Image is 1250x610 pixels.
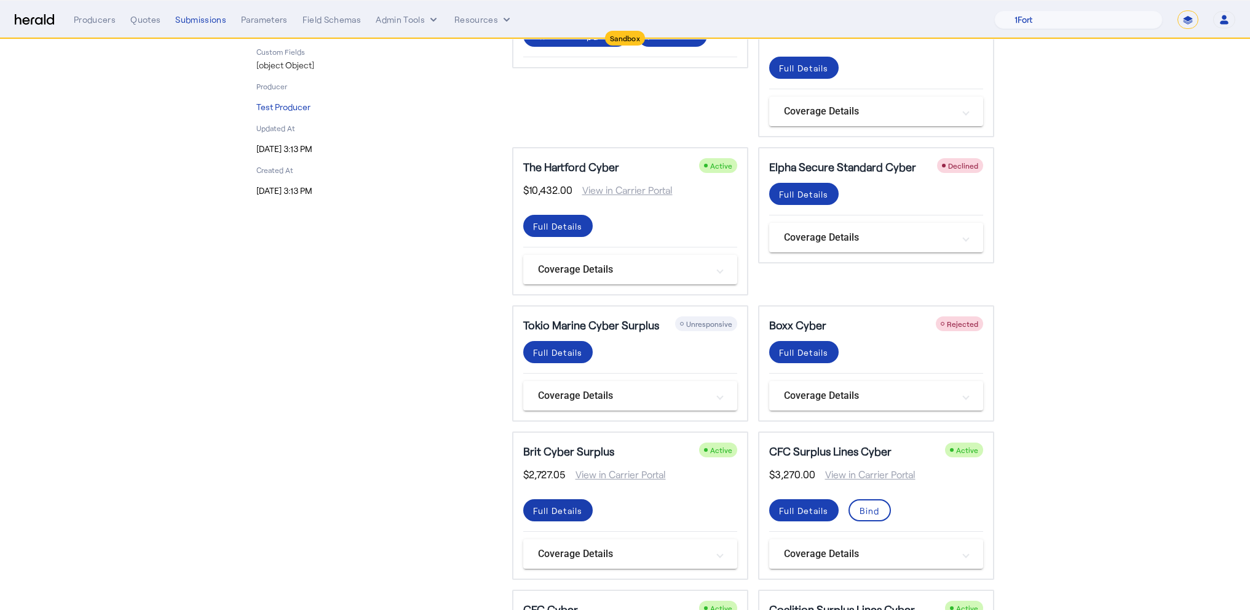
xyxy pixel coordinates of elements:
mat-expansion-panel-header: Coverage Details [769,97,983,126]
div: Bind [860,504,880,517]
div: Full Details [779,62,829,74]
button: Full Details [638,25,707,47]
p: Test Producer [256,101,497,113]
span: View in Carrier Portal [566,467,666,482]
div: Quotes [130,14,160,26]
h5: Tokio Marine Cyber Surplus [523,316,659,334]
button: Check for Updates [523,25,628,47]
span: View in Carrier Portal [815,467,916,482]
mat-panel-title: Coverage Details [784,388,954,403]
span: $3,270.00 [769,467,815,482]
button: Full Details [769,57,839,79]
h5: Brit Cyber Surplus [523,443,614,460]
img: Herald Logo [15,14,54,26]
mat-panel-title: Coverage Details [784,230,954,245]
h5: Boxx Cyber [769,316,826,334]
div: Sandbox [605,31,645,46]
button: Full Details [523,341,593,363]
div: Full Details [779,504,829,517]
button: Full Details [769,499,839,521]
div: Full Details [533,346,583,359]
p: [object Object] [256,59,497,71]
div: Full Details [779,346,829,359]
span: $10,432.00 [523,183,572,198]
button: Resources dropdown menu [454,14,513,26]
p: Custom Fields [256,47,497,57]
p: [DATE] 3:13 PM [256,185,497,197]
span: Active [956,446,978,454]
mat-expansion-panel-header: Coverage Details [523,539,737,569]
mat-panel-title: Coverage Details [784,547,954,561]
p: [DATE] 3:13 PM [256,143,497,155]
div: Submissions [175,14,226,26]
button: Bind [848,499,891,521]
mat-panel-title: Coverage Details [784,104,954,119]
mat-expansion-panel-header: Coverage Details [769,381,983,411]
div: Producers [74,14,116,26]
span: Active [710,446,732,454]
span: Unresponsive [686,319,732,328]
p: Updated At [256,123,497,133]
h5: The Hartford Cyber [523,158,619,175]
h5: Elpha Secure Standard Cyber [769,158,916,175]
mat-panel-title: Coverage Details [538,388,708,403]
mat-expansion-panel-header: Coverage Details [769,223,983,252]
button: internal dropdown menu [376,14,440,26]
span: Rejected [947,319,978,328]
div: Parameters [241,14,288,26]
mat-expansion-panel-header: Coverage Details [523,255,737,284]
mat-expansion-panel-header: Coverage Details [523,381,737,411]
span: View in Carrier Portal [572,183,673,198]
button: Full Details [769,341,839,363]
mat-panel-title: Coverage Details [538,262,708,277]
h5: CFC Surplus Lines Cyber [769,443,892,460]
span: $2,727.05 [523,467,566,482]
mat-expansion-panel-header: Coverage Details [769,539,983,569]
div: Full Details [533,220,583,233]
span: Declined [948,161,978,170]
div: Field Schemas [303,14,362,26]
div: Full Details [533,504,583,517]
button: Full Details [523,215,593,237]
button: Full Details [523,499,593,521]
div: Full Details [779,188,829,201]
p: Created At [256,165,497,175]
button: Full Details [769,183,839,205]
mat-panel-title: Coverage Details [538,547,708,561]
span: Active [710,161,732,170]
p: Producer [256,81,497,91]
